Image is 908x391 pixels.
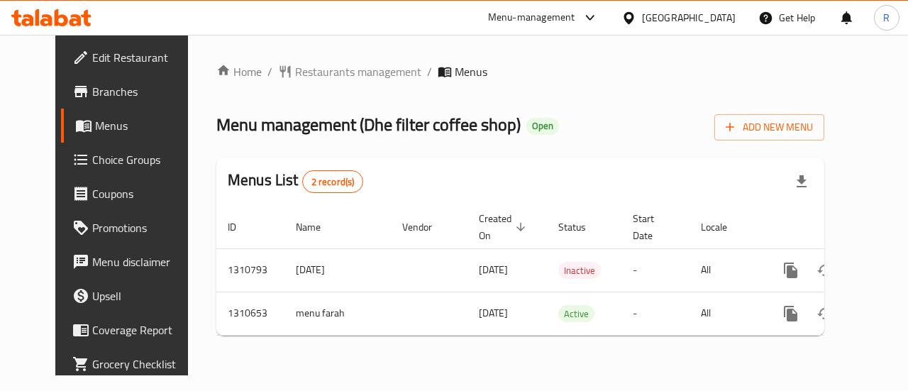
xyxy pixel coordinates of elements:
[61,109,207,143] a: Menus
[61,40,207,75] a: Edit Restaurant
[92,321,196,338] span: Coverage Report
[228,170,363,193] h2: Menus List
[303,175,363,189] span: 2 record(s)
[92,356,196,373] span: Grocery Checklist
[92,287,196,304] span: Upsell
[61,245,207,279] a: Menu disclaimer
[92,219,196,236] span: Promotions
[295,63,421,80] span: Restaurants management
[216,292,284,335] td: 1310653
[61,75,207,109] a: Branches
[61,313,207,347] a: Coverage Report
[92,185,196,202] span: Coupons
[479,260,508,279] span: [DATE]
[61,279,207,313] a: Upsell
[690,248,763,292] td: All
[883,10,890,26] span: R
[61,211,207,245] a: Promotions
[92,151,196,168] span: Choice Groups
[92,49,196,66] span: Edit Restaurant
[92,253,196,270] span: Menu disclaimer
[558,219,604,236] span: Status
[808,253,842,287] button: Change Status
[558,305,594,322] div: Active
[479,210,530,244] span: Created On
[92,83,196,100] span: Branches
[621,248,690,292] td: -
[701,219,746,236] span: Locale
[267,63,272,80] li: /
[61,347,207,381] a: Grocery Checklist
[302,170,364,193] div: Total records count
[278,63,421,80] a: Restaurants management
[808,297,842,331] button: Change Status
[526,120,559,132] span: Open
[690,292,763,335] td: All
[61,177,207,211] a: Coupons
[774,297,808,331] button: more
[95,117,196,134] span: Menus
[558,306,594,322] span: Active
[216,63,824,80] nav: breadcrumb
[284,248,391,292] td: [DATE]
[61,143,207,177] a: Choice Groups
[284,292,391,335] td: menu farah
[216,63,262,80] a: Home
[774,253,808,287] button: more
[479,304,508,322] span: [DATE]
[714,114,824,141] button: Add New Menu
[296,219,339,236] span: Name
[216,248,284,292] td: 1310793
[726,119,813,136] span: Add New Menu
[228,219,255,236] span: ID
[621,292,690,335] td: -
[642,10,736,26] div: [GEOGRAPHIC_DATA]
[526,118,559,135] div: Open
[216,109,521,141] span: Menu management ( Dhe filter coffee shop )
[633,210,672,244] span: Start Date
[558,263,601,279] span: Inactive
[488,9,575,26] div: Menu-management
[427,63,432,80] li: /
[402,219,450,236] span: Vendor
[455,63,487,80] span: Menus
